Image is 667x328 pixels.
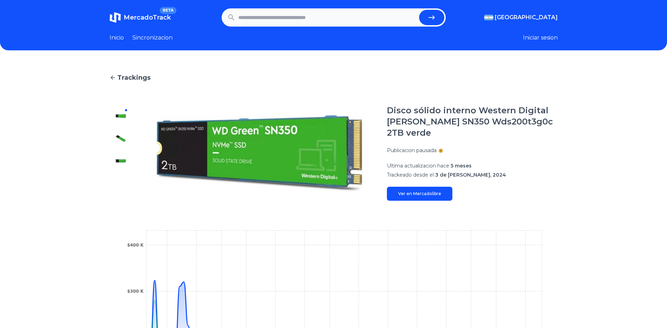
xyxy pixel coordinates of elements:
img: Disco sólido interno Western Digital WD Green SN350 Wds200t3g0c 2TB verde [115,110,126,122]
img: Disco sólido interno Western Digital WD Green SN350 Wds200t3g0c 2TB verde [115,155,126,166]
a: Sincronizacion [132,34,173,42]
span: Trackings [117,73,151,83]
span: Trackeado desde el [387,172,434,178]
img: Argentina [484,15,493,20]
img: Disco sólido interno Western Digital WD Green SN350 Wds200t3g0c 2TB verde [146,105,373,201]
span: MercadoTrack [124,14,171,21]
span: 5 meses [451,163,472,169]
img: Disco sólido interno Western Digital WD Green SN350 Wds200t3g0c 2TB verde [115,133,126,144]
a: Inicio [110,34,124,42]
tspan: $400 K [127,243,144,248]
span: BETA [160,7,176,14]
img: MercadoTrack [110,12,121,23]
span: Ultima actualizacion hace [387,163,449,169]
button: Iniciar sesion [523,34,558,42]
tspan: $300 K [127,289,144,294]
span: 3 de [PERSON_NAME], 2024 [435,172,506,178]
button: [GEOGRAPHIC_DATA] [484,13,558,22]
a: Trackings [110,73,558,83]
span: [GEOGRAPHIC_DATA] [495,13,558,22]
a: MercadoTrackBETA [110,12,171,23]
p: Publicacion pausada [387,147,437,154]
a: Ver en Mercadolibre [387,187,452,201]
h1: Disco sólido interno Western Digital [PERSON_NAME] SN350 Wds200t3g0c 2TB verde [387,105,558,138]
